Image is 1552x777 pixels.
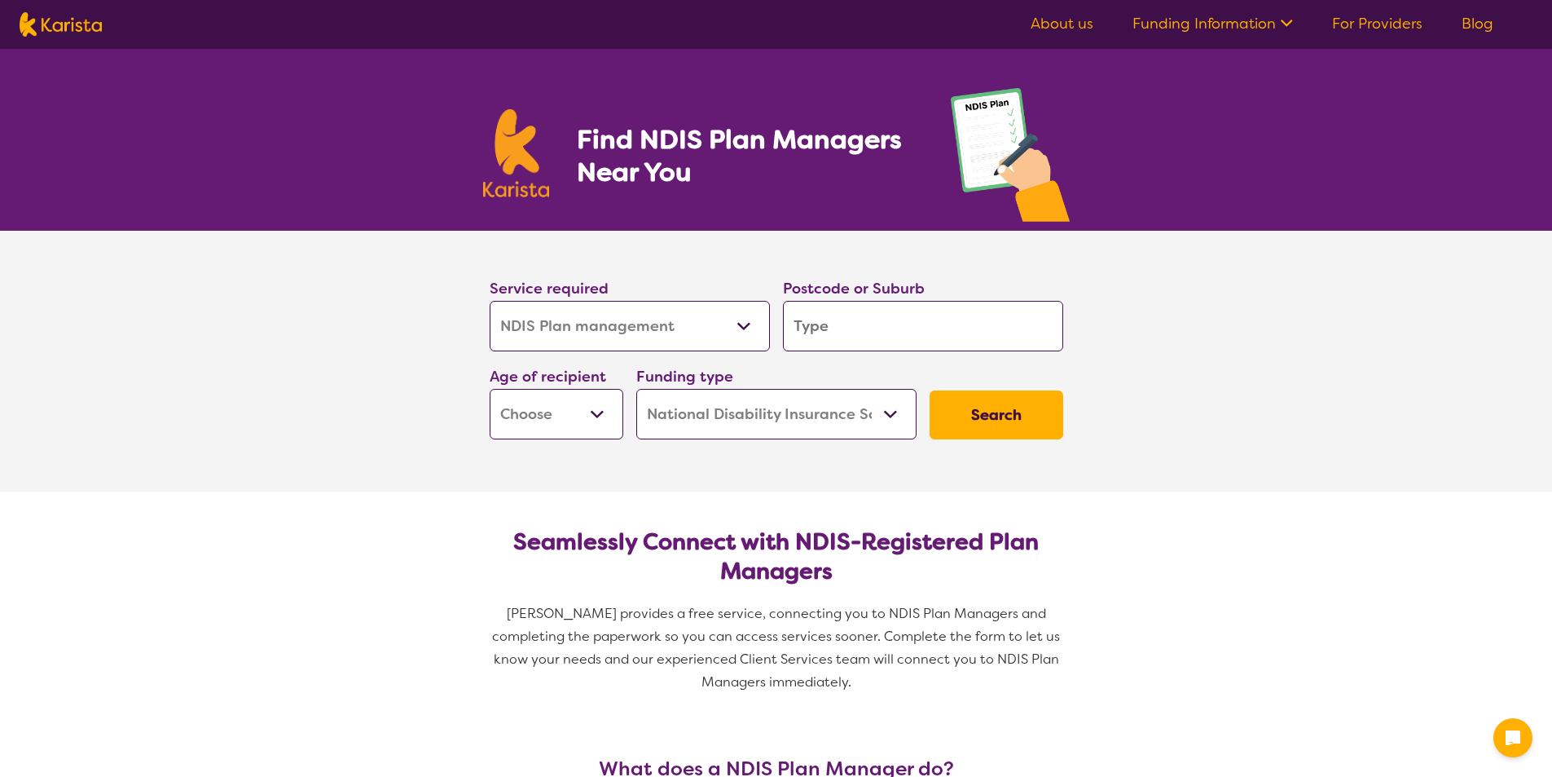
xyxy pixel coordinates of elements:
[1132,14,1293,33] a: Funding Information
[951,88,1070,231] img: plan-management
[577,123,917,188] h1: Find NDIS Plan Managers Near You
[1462,14,1493,33] a: Blog
[930,391,1063,439] button: Search
[20,12,102,37] img: Karista logo
[490,279,609,298] label: Service required
[483,109,550,197] img: Karista logo
[1031,14,1093,33] a: About us
[492,605,1063,691] span: [PERSON_NAME] provides a free service, connecting you to NDIS Plan Managers and completing the pa...
[636,367,733,386] label: Funding type
[1332,14,1422,33] a: For Providers
[783,279,925,298] label: Postcode or Suburb
[490,367,606,386] label: Age of recipient
[503,528,1050,586] h2: Seamlessly Connect with NDIS-Registered Plan Managers
[783,301,1063,351] input: Type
